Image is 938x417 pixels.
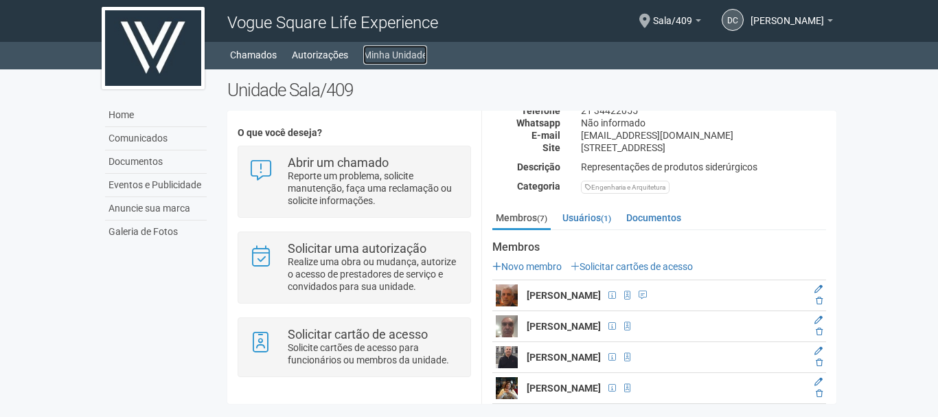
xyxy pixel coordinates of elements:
a: Editar membro [814,315,823,325]
div: [STREET_ADDRESS] [571,142,836,154]
strong: Telefone [521,105,560,116]
a: Sala/409 [653,17,701,28]
div: Não informado [571,117,836,129]
span: Dilson Christiano Gomes [751,2,824,26]
a: Editar membro [814,346,823,356]
strong: Descrição [517,161,560,172]
strong: Abrir um chamado [288,155,389,170]
strong: E-mail [531,130,560,141]
a: Usuários(1) [559,207,615,228]
a: Documentos [105,150,207,174]
strong: [PERSON_NAME] [527,383,601,394]
span: Vogue Square Life Experience [227,13,438,32]
p: Solicite cartões de acesso para funcionários ou membros da unidade. [288,341,460,366]
strong: [PERSON_NAME] [527,290,601,301]
a: Galeria de Fotos [105,221,207,243]
a: Comunicados [105,127,207,150]
a: Excluir membro [816,296,823,306]
a: Solicitar cartão de acesso Solicite cartões de acesso para funcionários ou membros da unidade. [249,328,459,366]
a: Autorizações [292,45,348,65]
img: user.png [496,284,518,306]
a: Novo membro [492,261,562,272]
a: Documentos [623,207,685,228]
a: Excluir membro [816,389,823,398]
a: Editar membro [814,377,823,387]
div: [EMAIL_ADDRESS][DOMAIN_NAME] [571,129,836,142]
a: Excluir membro [816,358,823,368]
p: Reporte um problema, solicite manutenção, faça uma reclamação ou solicite informações. [288,170,460,207]
img: logo.jpg [102,7,205,89]
h4: O que você deseja? [238,128,470,138]
a: Anuncie sua marca [105,197,207,221]
a: DC [722,9,744,31]
strong: Categoria [517,181,560,192]
strong: Whatsapp [516,117,560,128]
a: Solicitar uma autorização Realize uma obra ou mudança, autorize o acesso de prestadores de serviç... [249,243,459,293]
a: Excluir membro [816,327,823,337]
a: Chamados [230,45,277,65]
a: Editar membro [814,284,823,294]
strong: Solicitar cartão de acesso [288,327,428,341]
small: (1) [601,214,611,223]
img: user.png [496,377,518,399]
a: Home [105,104,207,127]
a: [PERSON_NAME] [751,17,833,28]
img: user.png [496,346,518,368]
a: Abrir um chamado Reporte um problema, solicite manutenção, faça uma reclamação ou solicite inform... [249,157,459,207]
strong: [PERSON_NAME] [527,321,601,332]
a: Solicitar cartões de acesso [571,261,693,272]
h2: Unidade Sala/409 [227,80,836,100]
div: Engenharia e Arquitetura [581,181,670,194]
strong: Membros [492,241,826,253]
a: Minha Unidade [363,45,427,65]
div: Representações de produtos siderúrgicos [571,161,836,173]
strong: Site [542,142,560,153]
strong: Solicitar uma autorização [288,241,426,256]
strong: [PERSON_NAME] [527,352,601,363]
div: 21 34422055 [571,104,836,117]
a: Membros(7) [492,207,551,230]
img: user.png [496,315,518,337]
p: Realize uma obra ou mudança, autorize o acesso de prestadores de serviço e convidados para sua un... [288,256,460,293]
span: Sala/409 [653,2,692,26]
small: (7) [537,214,547,223]
a: Eventos e Publicidade [105,174,207,197]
